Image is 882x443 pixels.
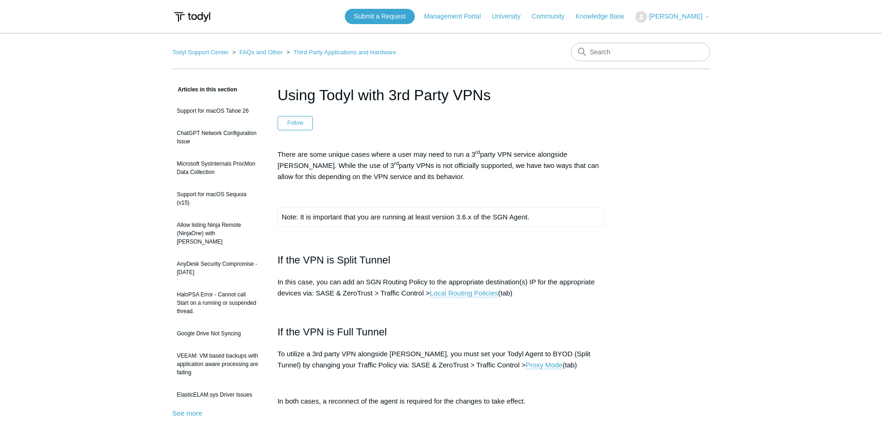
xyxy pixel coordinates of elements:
a: Third Party Applications and Hardware [293,49,396,56]
a: Microsoft SysInternals ProcMon Data Collection [172,155,264,181]
a: Submit a Request [345,9,415,24]
button: Follow Article [278,116,313,130]
a: FAQs and Other [239,49,283,56]
a: University [492,12,529,21]
a: ElasticELAM.sys Driver Issues [172,386,264,404]
img: Todyl Support Center Help Center home page [172,8,212,26]
li: FAQs and Other [230,49,285,56]
a: Support for macOS Tahoe 26 [172,102,264,120]
a: Google Drive Not Syncing [172,325,264,342]
p: In this case, you can add an SGN Routing Policy to the appropriate destination(s) IP for the appr... [278,276,605,299]
a: Todyl Support Center [172,49,229,56]
p: There are some unique cases where a user may need to run a 3 party VPN service alongside [PERSON_... [278,149,605,182]
a: Knowledge Base [576,12,634,21]
a: Proxy Mode [526,361,563,369]
button: [PERSON_NAME] [635,11,710,23]
a: AnyDesk Security Compromise - [DATE] [172,255,264,281]
p: In both cases, a reconnect of the agent is required for the changes to take effect. [278,396,605,407]
span: Articles in this section [172,86,237,93]
h2: If the VPN is Split Tunnel [278,252,605,268]
a: Management Portal [424,12,490,21]
li: Todyl Support Center [172,49,231,56]
a: VEEAM: VM based backups with application aware processing are failing [172,347,264,381]
a: Support for macOS Sequoia (v15) [172,186,264,212]
sup: rd [476,149,480,155]
li: Third Party Applications and Hardware [285,49,396,56]
span: [PERSON_NAME] [649,13,702,20]
p: To utilize a 3rd party VPN alongside [PERSON_NAME], you must set your Todyl Agent to BYOD (Split ... [278,348,605,371]
h2: If the VPN is Full Tunnel [278,324,605,340]
a: See more [172,409,203,417]
a: ChatGPT Network Configuration Issue [172,124,264,150]
a: HaloPSA Error - Cannot call Start on a running or suspended thread. [172,286,264,320]
a: Local Routing Policies [430,289,498,297]
input: Search [571,43,710,61]
td: Note: It is important that you are running at least version 3.6.x of the SGN Agent. [278,207,604,226]
sup: rd [394,161,399,166]
h1: Using Todyl with 3rd Party VPNs [278,84,605,106]
a: Allow listing Ninja Remote (NinjaOne) with [PERSON_NAME] [172,216,264,250]
a: Community [532,12,574,21]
